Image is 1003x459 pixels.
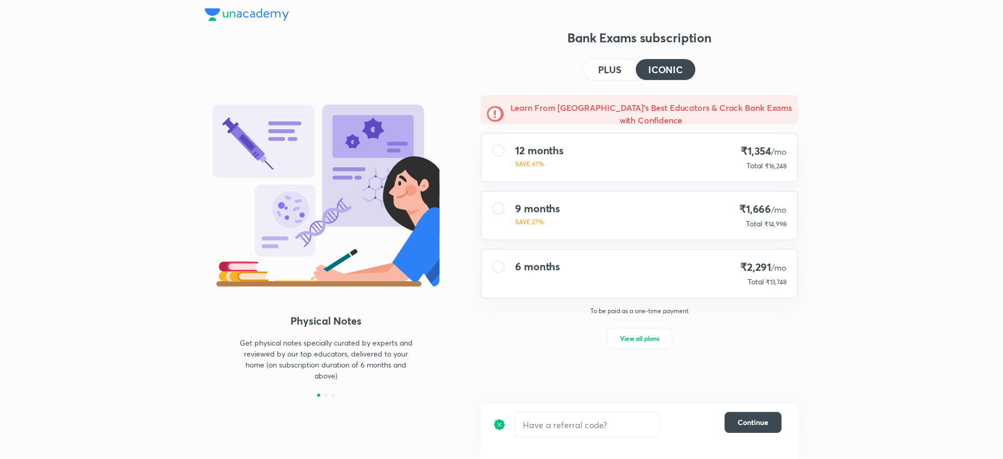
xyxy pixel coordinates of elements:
h4: ₹1,666 [739,202,787,216]
button: View all plans [607,328,672,349]
span: /mo [771,262,787,273]
h4: 9 months [515,202,560,215]
span: ₹13,748 [766,278,787,286]
h5: Learn From [GEOGRAPHIC_DATA]'s Best Educators & Crack Bank Exams with Confidence [510,101,792,127]
input: Have a referral code? [515,412,660,437]
span: ₹14,998 [764,220,787,228]
img: discount [493,412,506,437]
p: Total [746,219,762,229]
img: Company Logo [205,8,289,21]
img: benefit_3_d9481b976b.svg [205,105,447,286]
span: /mo [771,204,787,215]
h4: Physical Notes [205,313,447,329]
p: Total [748,277,764,287]
p: SAVE 27% [515,217,560,226]
button: ICONIC [636,59,695,80]
p: Get physical notes specially curated by experts and reviewed by our top educators, delivered to y... [235,337,417,381]
h4: ₹2,291 [740,260,787,274]
p: SAVE 41% [515,159,564,168]
button: Continue [725,412,782,433]
button: PLUS [584,59,636,80]
p: Total [747,160,763,171]
span: ₹16,248 [765,162,787,170]
h4: ICONIC [648,65,683,74]
h4: 12 months [515,144,564,157]
h4: ₹1,354 [741,144,787,158]
p: To be paid as a one-time payment [472,307,807,315]
h3: Bank Exams subscription [481,29,798,46]
span: Continue [738,417,768,428]
img: - [487,106,504,122]
span: View all plans [620,333,659,343]
span: /mo [771,146,787,157]
h4: PLUS [598,65,621,74]
h4: 6 months [515,260,560,273]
